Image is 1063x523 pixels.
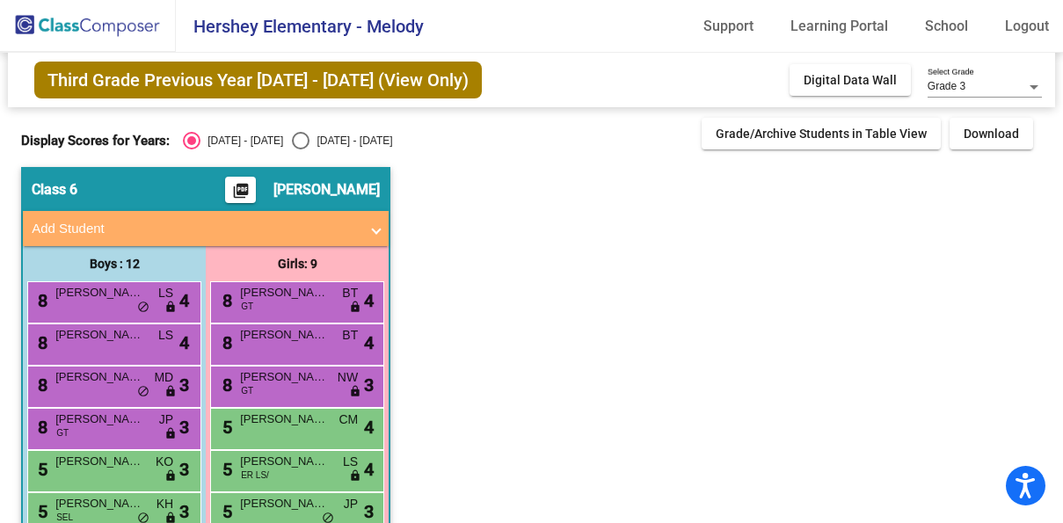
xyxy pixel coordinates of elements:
[240,368,328,386] span: [PERSON_NAME]
[156,453,173,471] span: KO
[964,127,1019,141] span: Download
[241,384,253,397] span: GT
[159,410,173,429] span: JP
[364,372,374,398] span: 3
[164,469,177,483] span: lock
[240,284,328,301] span: [PERSON_NAME]
[349,301,361,315] span: lock
[230,182,251,207] mat-icon: picture_as_pdf
[137,301,149,315] span: do_not_disturb_alt
[911,12,982,40] a: School
[790,64,911,96] button: Digital Data Wall
[950,118,1033,149] button: Download
[158,326,173,345] span: LS
[991,12,1063,40] a: Logout
[218,332,232,353] span: 8
[342,326,358,345] span: BT
[33,374,47,396] span: 8
[23,246,206,281] div: Boys : 12
[309,133,392,149] div: [DATE] - [DATE]
[33,459,47,480] span: 5
[342,284,358,302] span: BT
[702,118,941,149] button: Grade/Archive Students in Table View
[33,417,47,438] span: 8
[176,12,424,40] span: Hershey Elementary - Melody
[225,177,256,203] button: Print Students Details
[716,127,927,141] span: Grade/Archive Students in Table View
[179,456,189,483] span: 3
[689,12,768,40] a: Support
[158,284,173,302] span: LS
[273,181,380,199] span: [PERSON_NAME]
[179,372,189,398] span: 3
[200,133,283,149] div: [DATE] - [DATE]
[55,326,143,344] span: [PERSON_NAME]
[55,410,143,428] span: [PERSON_NAME]
[206,246,389,281] div: Girls: 9
[364,287,374,314] span: 4
[928,80,965,92] span: Grade 3
[218,459,232,480] span: 5
[240,453,328,470] span: [PERSON_NAME]
[241,300,253,313] span: GT
[56,426,69,439] span: GT
[339,410,358,429] span: CM
[164,385,177,399] span: lock
[364,414,374,440] span: 4
[55,453,143,470] span: [PERSON_NAME]
[55,495,143,512] span: [PERSON_NAME]
[179,414,189,440] span: 3
[154,368,173,387] span: MD
[776,12,902,40] a: Learning Portal
[32,181,77,199] span: Class 6
[137,385,149,399] span: do_not_disturb_alt
[218,374,232,396] span: 8
[164,301,177,315] span: lock
[240,326,328,344] span: [PERSON_NAME]
[179,330,189,356] span: 4
[241,469,269,482] span: ER LS/
[218,290,232,311] span: 8
[804,73,897,87] span: Digital Data Wall
[21,133,170,149] span: Display Scores for Years:
[34,62,482,98] span: Third Grade Previous Year [DATE] - [DATE] (View Only)
[364,330,374,356] span: 4
[343,453,358,471] span: LS
[218,501,232,522] span: 5
[338,368,358,387] span: NW
[344,495,358,513] span: JP
[164,427,177,441] span: lock
[32,219,359,239] mat-panel-title: Add Student
[240,495,328,512] span: [PERSON_NAME]
[55,368,143,386] span: [PERSON_NAME]
[33,290,47,311] span: 8
[179,287,189,314] span: 4
[157,495,173,513] span: KH
[349,385,361,399] span: lock
[23,211,389,246] mat-expansion-panel-header: Add Student
[240,410,328,428] span: [PERSON_NAME]
[33,332,47,353] span: 8
[33,501,47,522] span: 5
[218,417,232,438] span: 5
[364,456,374,483] span: 4
[183,132,392,149] mat-radio-group: Select an option
[349,469,361,483] span: lock
[55,284,143,301] span: [PERSON_NAME] [PERSON_NAME]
